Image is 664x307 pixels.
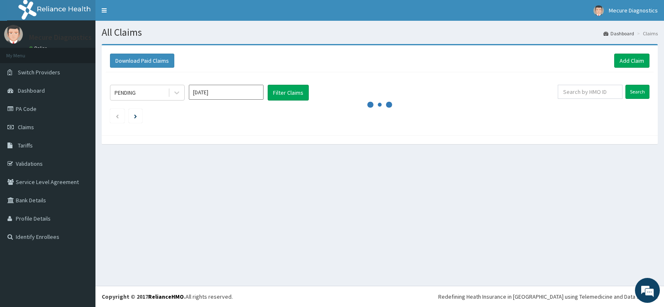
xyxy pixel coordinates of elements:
[603,30,634,37] a: Dashboard
[102,27,658,38] h1: All Claims
[148,293,184,300] a: RelianceHMO
[558,85,623,99] input: Search by HMO ID
[95,286,664,307] footer: All rights reserved.
[438,292,658,301] div: Redefining Heath Insurance in [GEOGRAPHIC_DATA] using Telemedicine and Data Science!
[115,112,119,120] a: Previous page
[189,85,264,100] input: Select Month and Year
[102,293,186,300] strong: Copyright © 2017 .
[134,112,137,120] a: Next page
[625,85,649,99] input: Search
[18,142,33,149] span: Tariffs
[29,34,92,41] p: Mecure Diagnostics
[614,54,649,68] a: Add Claim
[268,85,309,101] button: Filter Claims
[635,30,658,37] li: Claims
[115,88,136,97] div: PENDING
[110,54,174,68] button: Download Paid Claims
[18,69,60,76] span: Switch Providers
[18,87,45,94] span: Dashboard
[4,25,23,44] img: User Image
[29,45,49,51] a: Online
[609,7,658,14] span: Mecure Diagnostics
[367,92,392,117] svg: audio-loading
[18,123,34,131] span: Claims
[593,5,604,16] img: User Image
